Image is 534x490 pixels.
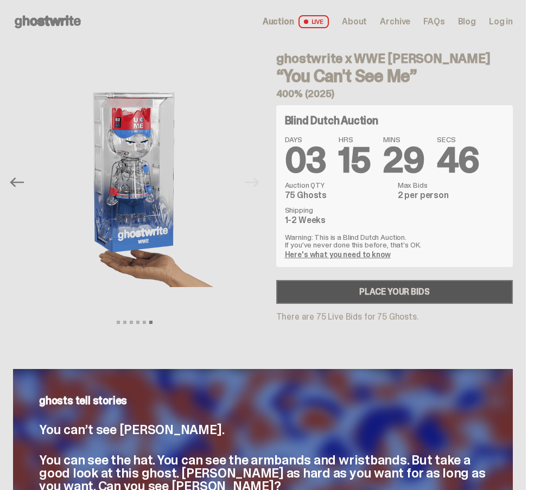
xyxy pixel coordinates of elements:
a: Place your Bids [276,280,513,304]
span: Auction [263,17,294,26]
span: 29 [383,138,424,183]
a: Log in [489,17,513,26]
dd: 75 Ghosts [285,191,391,200]
p: ghosts tell stories [39,395,487,406]
a: Auction LIVE [263,15,329,28]
h5: 400% (2025) [276,89,513,99]
button: View slide 1 [117,321,120,324]
span: SECS [437,136,479,143]
p: There are 75 Live Bids for 75 Ghosts. [276,313,513,321]
button: View slide 2 [123,321,126,324]
span: 46 [437,138,479,183]
span: HRS [339,136,370,143]
a: Archive [380,17,410,26]
dt: Auction QTY [285,181,391,189]
button: View slide 4 [136,321,139,324]
a: Blog [458,17,476,26]
dd: 1-2 Weeks [285,216,391,225]
h3: “You Can't See Me” [276,67,513,85]
span: DAYS [285,136,326,143]
button: View slide 5 [143,321,146,324]
a: About [342,17,367,26]
p: Warning: This is a Blind Dutch Auction. If you’ve never done this before, that’s OK. [285,233,505,249]
span: LIVE [298,15,329,28]
button: Previous [5,170,29,194]
span: 15 [339,138,370,183]
a: Here's what you need to know [285,250,391,259]
span: You can’t see [PERSON_NAME]. [39,421,224,438]
img: ghostwrite%20wwe%20scale.png [32,52,238,308]
button: View slide 6 [149,321,152,324]
a: FAQs [423,17,444,26]
dd: 2 per person [398,191,504,200]
h4: Blind Dutch Auction [285,115,378,126]
h4: ghostwrite x WWE [PERSON_NAME] [276,52,513,65]
dt: Max Bids [398,181,504,189]
span: 03 [285,138,326,183]
dt: Shipping [285,206,391,214]
button: View slide 3 [130,321,133,324]
span: MINS [383,136,424,143]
